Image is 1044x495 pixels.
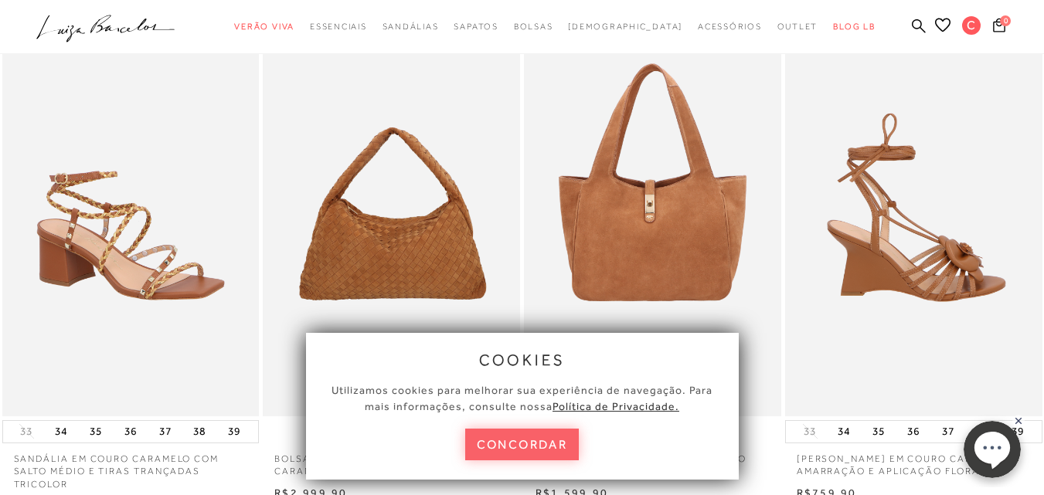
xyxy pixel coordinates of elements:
[383,22,439,31] span: Sandálias
[787,33,1041,414] a: SANDÁLIA ANABELA EM COURO CARAMELO AMARRAÇÃO E APLICAÇÃO FLORAL
[155,421,176,442] button: 37
[263,443,520,479] a: BOLSA HOBO EM CAMURÇA TRESSÊ CARAMELO GRANDE
[777,12,818,41] a: categoryNavScreenReaderText
[568,12,682,41] a: noSubCategoriesText
[868,421,889,442] button: 35
[1000,15,1011,26] span: 0
[264,33,519,414] a: BOLSA HOBO EM CAMURÇA TRESSÊ CARAMELO GRANDE BOLSA HOBO EM CAMURÇA TRESSÊ CARAMELO GRANDE
[189,421,210,442] button: 38
[514,12,553,41] a: categoryNavScreenReaderText
[223,421,245,442] button: 39
[777,22,818,31] span: Outlet
[264,33,519,414] img: BOLSA HOBO EM CAMURÇA TRESSÊ CARAMELO GRANDE
[454,22,498,31] span: Sapatos
[698,22,762,31] span: Acessórios
[785,443,1042,479] a: [PERSON_NAME] EM COURO CARAMELO AMARRAÇÃO E APLICAÇÃO FLORAL
[4,33,258,414] img: SANDÁLIA EM COURO CARAMELO COM SALTO MÉDIO E TIRAS TRANÇADAS TRICOLOR
[479,351,566,368] span: cookies
[553,400,679,412] a: Política de Privacidade.
[833,12,875,41] a: BLOG LB
[525,33,780,414] a: BOLSA MÉDIA EM CAMURÇA CARAMELO COM FECHO DOURADO BOLSA MÉDIA EM CAMURÇA CARAMELO COM FECHO DOURADO
[310,22,367,31] span: Essenciais
[955,15,988,39] button: C
[310,12,367,41] a: categoryNavScreenReaderText
[903,421,924,442] button: 36
[383,12,439,41] a: categoryNavScreenReaderText
[15,424,37,439] button: 33
[698,12,762,41] a: categoryNavScreenReaderText
[234,12,294,41] a: categoryNavScreenReaderText
[4,33,258,414] a: SANDÁLIA EM COURO CARAMELO COM SALTO MÉDIO E TIRAS TRANÇADAS TRICOLOR SANDÁLIA EM COURO CARAMELO ...
[799,424,821,439] button: 33
[937,421,959,442] button: 37
[514,22,553,31] span: Bolsas
[332,384,712,412] span: Utilizamos cookies para melhorar sua experiência de navegação. Para mais informações, consulte nossa
[85,421,107,442] button: 35
[988,17,1010,38] button: 0
[787,31,1042,416] img: SANDÁLIA ANABELA EM COURO CARAMELO AMARRAÇÃO E APLICAÇÃO FLORAL
[454,12,498,41] a: categoryNavScreenReaderText
[50,421,72,442] button: 34
[833,22,875,31] span: BLOG LB
[465,429,580,460] button: concordar
[234,22,294,31] span: Verão Viva
[120,421,141,442] button: 36
[962,16,981,35] span: C
[568,22,682,31] span: [DEMOGRAPHIC_DATA]
[525,33,780,414] img: BOLSA MÉDIA EM CAMURÇA CARAMELO COM FECHO DOURADO
[2,443,260,491] a: SANDÁLIA EM COURO CARAMELO COM SALTO MÉDIO E TIRAS TRANÇADAS TRICOLOR
[833,421,855,442] button: 34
